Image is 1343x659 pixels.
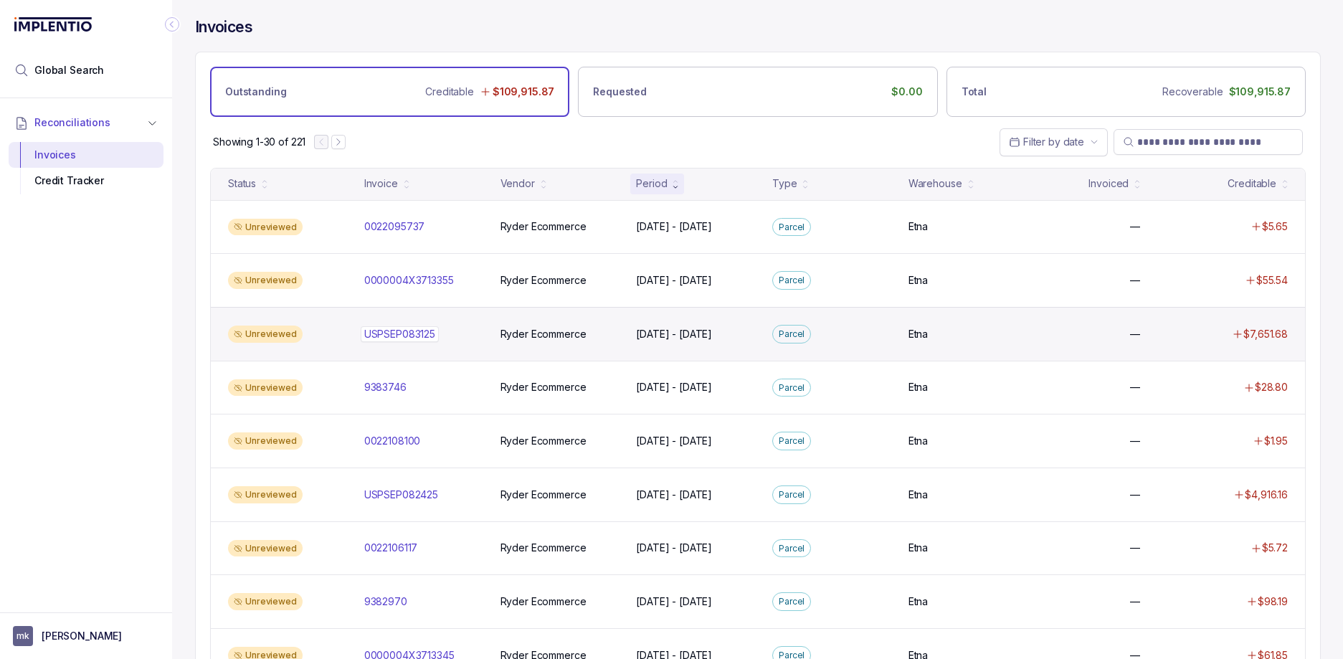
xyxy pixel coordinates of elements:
[1228,176,1276,191] div: Creditable
[228,272,303,289] div: Unreviewed
[779,488,805,502] p: Parcel
[364,273,454,288] p: 0000004X3713355
[1088,176,1129,191] div: Invoiced
[908,380,928,394] p: Etna
[13,626,159,646] button: User initials[PERSON_NAME]
[908,273,928,288] p: Etna
[34,115,110,130] span: Reconciliations
[779,273,805,288] p: Parcel
[908,219,928,234] p: Etna
[228,593,303,610] div: Unreviewed
[908,488,928,502] p: Etna
[1130,327,1140,341] p: —
[361,326,439,342] p: USPSEP083125
[364,434,421,448] p: 0022108100
[228,540,303,557] div: Unreviewed
[779,381,805,395] p: Parcel
[195,17,252,37] h4: Invoices
[364,488,438,502] p: USPSEP082425
[213,135,305,149] div: Remaining page entries
[1023,136,1084,148] span: Filter by date
[500,273,587,288] p: Ryder Ecommerce
[908,327,928,341] p: Etna
[1245,488,1288,502] p: $4,916.16
[1130,273,1140,288] p: —
[364,380,407,394] p: 9383746
[13,626,33,646] span: User initials
[9,139,163,197] div: Reconciliations
[42,629,122,643] p: [PERSON_NAME]
[779,327,805,341] p: Parcel
[228,432,303,450] div: Unreviewed
[908,434,928,448] p: Etna
[225,85,286,99] p: Outstanding
[962,85,987,99] p: Total
[772,176,797,191] div: Type
[636,541,712,555] p: [DATE] - [DATE]
[425,85,474,99] p: Creditable
[364,219,425,234] p: 0022095737
[1000,128,1108,156] button: Date Range Picker
[593,85,647,99] p: Requested
[20,168,152,194] div: Credit Tracker
[500,594,587,609] p: Ryder Ecommerce
[636,594,712,609] p: [DATE] - [DATE]
[636,327,712,341] p: [DATE] - [DATE]
[636,380,712,394] p: [DATE] - [DATE]
[1229,85,1291,99] p: $109,915.87
[1262,219,1288,234] p: $5.65
[636,219,712,234] p: [DATE] - [DATE]
[1130,219,1140,234] p: —
[1009,135,1084,149] search: Date Range Picker
[20,142,152,168] div: Invoices
[1162,85,1223,99] p: Recoverable
[779,220,805,234] p: Parcel
[779,434,805,448] p: Parcel
[891,85,922,99] p: $0.00
[500,380,587,394] p: Ryder Ecommerce
[1130,488,1140,502] p: —
[213,135,305,149] p: Showing 1-30 of 221
[1130,594,1140,609] p: —
[500,541,587,555] p: Ryder Ecommerce
[1262,541,1288,555] p: $5.72
[163,16,181,33] div: Collapse Icon
[331,135,346,149] button: Next Page
[1130,434,1140,448] p: —
[779,541,805,556] p: Parcel
[500,176,535,191] div: Vendor
[228,486,303,503] div: Unreviewed
[228,219,303,236] div: Unreviewed
[500,488,587,502] p: Ryder Ecommerce
[636,176,667,191] div: Period
[228,379,303,397] div: Unreviewed
[500,434,587,448] p: Ryder Ecommerce
[636,488,712,502] p: [DATE] - [DATE]
[364,176,398,191] div: Invoice
[908,594,928,609] p: Etna
[364,541,418,555] p: 0022106117
[1255,380,1288,394] p: $28.80
[908,541,928,555] p: Etna
[1130,541,1140,555] p: —
[1243,327,1288,341] p: $7,651.68
[228,176,256,191] div: Status
[228,326,303,343] div: Unreviewed
[500,219,587,234] p: Ryder Ecommerce
[493,85,554,99] p: $109,915.87
[636,434,712,448] p: [DATE] - [DATE]
[1264,434,1288,448] p: $1.95
[34,63,104,77] span: Global Search
[908,176,962,191] div: Warehouse
[779,594,805,609] p: Parcel
[9,107,163,138] button: Reconciliations
[500,327,587,341] p: Ryder Ecommerce
[1130,380,1140,394] p: —
[1256,273,1288,288] p: $55.54
[364,594,407,609] p: 9382970
[1258,594,1288,609] p: $98.19
[636,273,712,288] p: [DATE] - [DATE]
